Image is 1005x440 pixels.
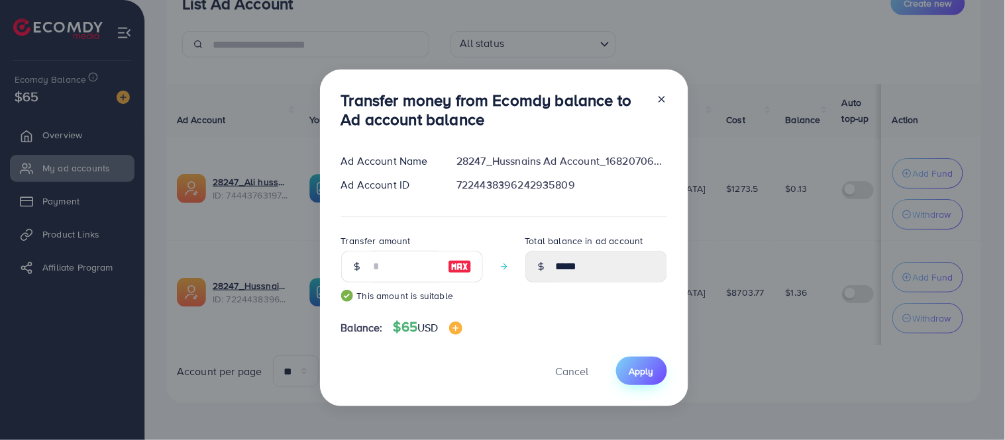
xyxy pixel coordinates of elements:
small: This amount is suitable [341,289,483,302]
div: Ad Account ID [331,177,447,193]
iframe: Chat [949,380,995,430]
h3: Transfer money from Ecomdy balance to Ad account balance [341,91,646,129]
h4: $65 [394,319,462,335]
div: 28247_Hussnains Ad Account_1682070647889 [446,154,677,169]
button: Cancel [539,357,606,385]
span: USD [417,320,438,335]
span: Apply [629,365,654,378]
span: Balance: [341,320,383,335]
img: guide [341,290,353,302]
div: Ad Account Name [331,154,447,169]
img: image [449,322,462,335]
label: Total balance in ad account [525,234,643,247]
label: Transfer amount [341,234,411,247]
div: 7224438396242935809 [446,177,677,193]
button: Apply [616,357,667,385]
img: image [448,259,472,275]
span: Cancel [556,364,589,378]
